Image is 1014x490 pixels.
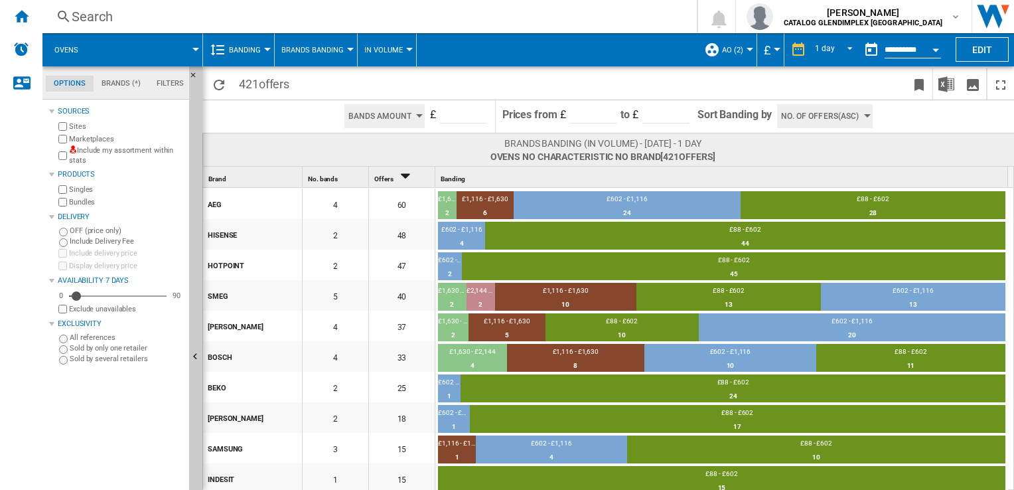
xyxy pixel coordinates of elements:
span: Sort Banding by [697,100,772,133]
label: Sold by several retailers [70,354,184,364]
span: offers [259,77,289,91]
span: [421 ] [660,151,715,162]
div: Offers Sort Descending [372,167,435,187]
div: £88 - £602 [636,286,821,298]
button: Bookmark this report [906,68,932,100]
span: Bands Amount [348,104,411,128]
div: £1,116 - £1,630 [469,317,545,329]
div: £88 - £602 [816,347,1005,359]
div: £88 - £602 [461,378,1005,390]
span: 421 [232,68,296,96]
div: 33 [369,341,435,372]
div: £1,630 - £2,144 [438,195,457,206]
div: 0 [56,291,66,301]
div: £602 - £1,116 [438,378,461,390]
div: Exclusivity [58,319,184,329]
div: 8 [507,359,644,372]
span: AO (2) [722,46,743,54]
div: HOTPOINT [208,251,301,279]
label: Sites [69,122,184,131]
md-select: REPORTS.WIZARD.STEPS.REPORT.STEPS.REPORT_OPTIONS.PERIOD: 1 day [813,39,858,61]
div: 10 [495,298,637,311]
span: offers [679,151,713,162]
button: Edit [956,37,1009,62]
md-menu: Currency [757,33,784,66]
div: 2 [438,268,462,281]
div: Search [72,7,662,26]
span: Brand [208,175,226,183]
div: No. of offers(Asc) [772,100,877,132]
div: £88 - £602 [462,256,1005,268]
span: Ovens No characteristic No brand [490,150,716,163]
div: £602 - £1,116 [699,317,1005,329]
div: Sort None [438,167,1008,187]
div: 4 [303,341,368,372]
div: 6 [457,206,514,220]
div: 2 [438,298,467,311]
md-slider: Availability [69,289,167,303]
div: 1 [438,390,461,403]
span: Prices from [502,108,557,121]
div: 10 [644,359,816,372]
div: £1,116 - £1,630 [457,195,514,206]
div: 2 [467,298,495,311]
div: 45 [462,268,1005,281]
label: Bundles [69,197,184,207]
div: 25 [369,372,435,402]
div: SMEG [208,282,301,309]
button: md-calendar [858,37,885,63]
input: OFF (price only) [59,228,68,236]
span: Banding [229,46,261,54]
div: 40 [369,280,435,311]
label: Marketplaces [69,134,184,144]
div: 24 [461,390,1005,403]
label: OFF (price only) [70,226,184,236]
div: 5 [469,329,545,342]
button: £ [764,33,777,66]
div: Sort None [305,167,368,187]
img: alerts-logo.svg [13,41,29,57]
button: In volume [364,33,409,66]
label: All references [70,333,184,343]
button: Brands Banding [281,33,350,66]
div: 47 [369,250,435,280]
div: Banding [210,33,267,66]
div: 18 [369,402,435,433]
input: Display delivery price [58,305,67,313]
input: Singles [58,185,67,194]
span: £ [560,108,566,121]
div: 2 [303,402,368,433]
span: Brands Banding [281,46,344,54]
div: [PERSON_NAME] [208,404,301,432]
div: 13 [636,298,821,311]
input: Display delivery price [58,262,67,270]
button: Maximize [987,68,1014,100]
div: £88 - £602 [485,225,1005,237]
label: Singles [69,185,184,195]
span: £ [430,108,436,121]
div: AEG [208,190,301,218]
div: BEKO [208,373,301,401]
div: £88 - £602 [627,439,1005,451]
div: Sort Descending [372,167,435,187]
span: to [620,108,630,121]
div: £602 - £1,116 [644,347,816,359]
div: 44 [485,237,1005,250]
div: Brand Sort None [206,167,302,187]
div: [PERSON_NAME] [208,312,301,340]
span: Brands banding (In volume) - [DATE] - 1 day [490,137,716,150]
label: Include delivery price [69,248,184,258]
div: Availability 7 Days [58,276,184,286]
input: Include delivery price [58,249,67,258]
div: 5 [303,280,368,311]
input: Sold by only one retailer [59,345,68,354]
div: £1,116 - £1,630 [495,286,637,298]
input: Sold by several retailers [59,356,68,365]
span: Banding [441,175,465,183]
div: Sort None [206,167,302,187]
button: AO (2) [722,33,750,66]
span: No. of offers(Asc) [781,104,859,128]
label: Display delivery price [69,261,184,271]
